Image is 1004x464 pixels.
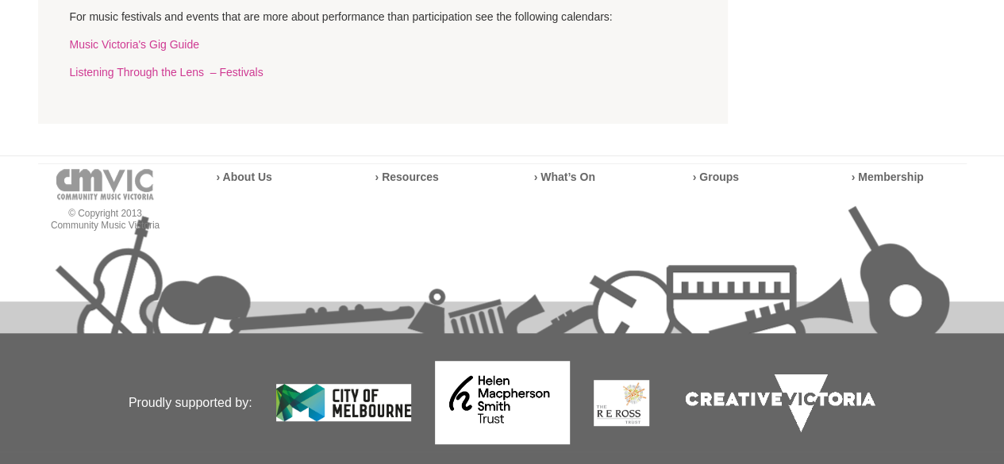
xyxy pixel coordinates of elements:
a: › Membership [852,171,924,183]
img: Creative Victoria Logo [673,362,887,444]
a: Music Victoria's Gig Guide [70,38,199,51]
a: › What’s On [534,171,595,183]
a: › About Us [217,171,272,183]
img: cmvic-logo-footer.png [56,169,154,200]
a: › Resources [375,171,439,183]
img: Helen Macpherson Smith Trust [435,361,570,444]
a: Listening Through the Lens – Festivals [70,66,264,79]
a: › Groups [693,171,739,183]
p: For music festivals and events that are more about performance than participation see the followi... [70,9,697,25]
img: The Re Ross Trust [594,380,649,426]
p: © Copyright 2013 Community Music Victoria [38,208,173,232]
img: City of Melbourne [276,384,411,421]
